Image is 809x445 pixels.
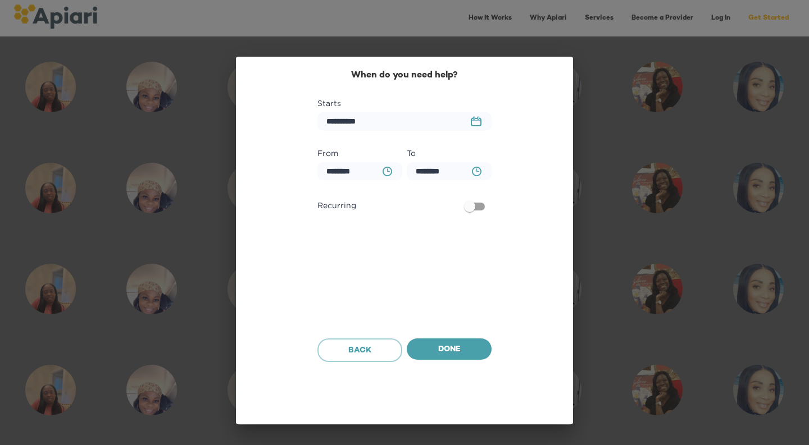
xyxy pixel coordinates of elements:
span: Back [327,344,393,358]
span: Recurring [317,199,356,212]
label: Starts [317,97,492,110]
h2: When do you need help? [317,70,492,81]
button: Done [407,338,492,360]
span: Done [416,343,483,357]
button: Back [317,338,402,362]
label: To [407,146,492,160]
label: From [317,146,402,160]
